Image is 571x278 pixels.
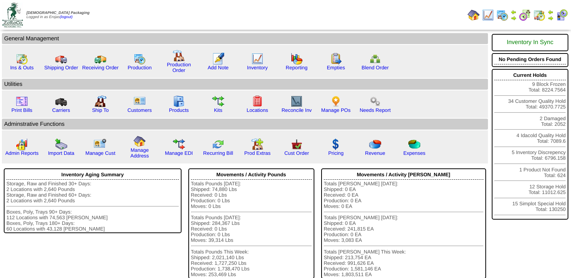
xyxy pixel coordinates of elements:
a: Needs Report [360,107,391,113]
img: calendarinout.gif [16,53,28,65]
a: Ins & Outs [10,65,34,70]
img: factory2.gif [94,95,106,107]
a: Import Data [48,150,74,156]
a: Products [169,107,189,113]
a: Production Order [167,62,191,73]
a: Pricing [328,150,344,156]
div: No Pending Orders Found [494,55,566,64]
td: Adminstrative Functions [2,119,488,130]
div: Movements / Activity [PERSON_NAME] [324,170,483,180]
a: Manage EDI [165,150,193,156]
img: reconcile.gif [212,138,224,150]
img: prodextras.gif [251,138,263,150]
span: Logged in as Erojas [26,11,89,19]
a: Reconcile Inv [282,107,312,113]
img: workorder.gif [330,53,342,65]
img: arrowleft.gif [511,9,517,15]
span: [DEMOGRAPHIC_DATA] Packaging [26,11,89,15]
img: line_graph2.gif [291,95,303,107]
img: line_graph.gif [482,9,494,21]
img: customers.gif [134,95,146,107]
td: General Management [2,33,488,44]
a: Print Bills [11,107,32,113]
img: truck3.gif [55,95,67,107]
img: graph.gif [291,53,303,65]
img: workflow.png [369,95,381,107]
a: Cust Order [284,150,309,156]
a: Production [128,65,152,70]
a: Add Note [208,65,229,70]
a: Admin Reports [5,150,38,156]
img: network.png [369,53,381,65]
a: Manage Address [131,147,149,159]
img: calendarinout.gif [533,9,545,21]
img: truck2.gif [94,53,106,65]
a: Ship To [92,107,109,113]
a: Receiving Order [82,65,119,70]
div: Totals Pounds [DATE]: Shipped: 74,880 Lbs Received: 0 Lbs Production: 0 Lbs Moves: 0 Lbs Totals P... [191,181,312,277]
img: home.gif [468,9,480,21]
a: Shipping Order [44,65,78,70]
a: Kits [214,107,222,113]
img: line_graph.gif [251,53,263,65]
img: calendarcustomer.gif [556,9,568,21]
a: Revenue [365,150,385,156]
img: orders.gif [212,53,224,65]
a: Locations [246,107,268,113]
img: calendarprod.gif [496,9,508,21]
div: Movements / Activity Pounds [191,170,312,180]
img: dollar.gif [330,138,342,150]
img: po.png [330,95,342,107]
a: Manage Cust [85,150,115,156]
a: Customers [128,107,152,113]
img: truck.gif [55,53,67,65]
img: calendarprod.gif [134,53,146,65]
a: Reporting [286,65,308,70]
img: pie_chart.png [369,138,381,150]
img: import.gif [55,138,67,150]
a: Carriers [52,107,70,113]
img: invoice2.gif [16,95,28,107]
img: managecust.png [94,138,108,150]
a: Inventory [247,65,268,70]
img: arrowright.gif [511,15,517,21]
div: 9 Block Frozen Total: 8224.7564 34 Customer Quality Hold Total: 49370.7725 2 Damaged Total: 2052 ... [492,69,568,220]
img: home.gif [134,135,146,147]
img: graph2.png [16,138,28,150]
img: edi.gif [173,138,185,150]
img: cabinet.gif [173,95,185,107]
img: arrowleft.gif [548,9,554,15]
a: Prod Extras [244,150,271,156]
img: pie_chart2.png [408,138,420,150]
a: Blend Order [362,65,389,70]
a: Manage POs [321,107,351,113]
a: Empties [327,65,345,70]
img: arrowright.gif [548,15,554,21]
div: Totals [PERSON_NAME] [DATE]: Shipped: 0 EA Received: 0 EA Production: 0 EA Moves: 0 EA Totals [PE... [324,181,483,277]
a: Expenses [403,150,426,156]
div: Inventory In Sync [494,35,566,50]
a: (logout) [60,15,72,19]
img: locations.gif [251,95,263,107]
img: factory.gif [173,50,185,62]
div: Storage, Raw and Finished 30+ Days: 2 Locations with 2,640 Pounds Storage, Raw and Finished 60+ D... [6,181,179,232]
img: cust_order.png [291,138,303,150]
div: Current Holds [494,70,566,80]
img: workflow.gif [212,95,224,107]
div: Inventory Aging Summary [6,170,179,180]
td: Utilities [2,79,488,90]
a: Recurring Bill [203,150,233,156]
img: calendarblend.gif [519,9,531,21]
img: zoroco-logo-small.webp [2,2,23,27]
